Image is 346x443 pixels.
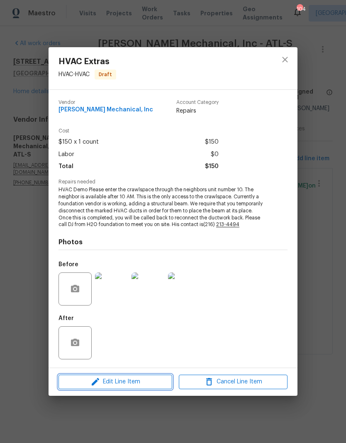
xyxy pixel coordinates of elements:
span: Cost [58,128,219,134]
span: Repairs [176,107,219,115]
span: Edit Line Item [61,377,170,387]
span: Cancel Line Item [181,377,285,387]
span: HVAC Demo Please enter the crawlspace through the neighbors unit number 10. The neighbor is avail... [58,186,265,228]
span: $0 [211,149,219,161]
span: $150 x 1 count [58,136,99,148]
span: HVAC - HVAC [58,72,90,77]
span: Repairs needed [58,179,288,185]
h5: Before [58,262,78,267]
span: Draft [95,70,115,79]
h4: Photos [58,238,288,246]
span: Total [58,161,73,173]
span: $150 [205,136,219,148]
button: Cancel Line Item [179,375,288,389]
span: HVAC Extras [58,57,116,66]
span: Labor [58,149,74,161]
h5: After [58,315,74,321]
span: $150 [205,161,219,173]
span: Account Category [176,100,219,105]
button: Edit Line Item [58,375,172,389]
button: close [275,50,295,70]
div: 104 [297,5,302,13]
span: [PERSON_NAME] Mechanical, Inc [58,107,153,113]
span: Vendor [58,100,153,105]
